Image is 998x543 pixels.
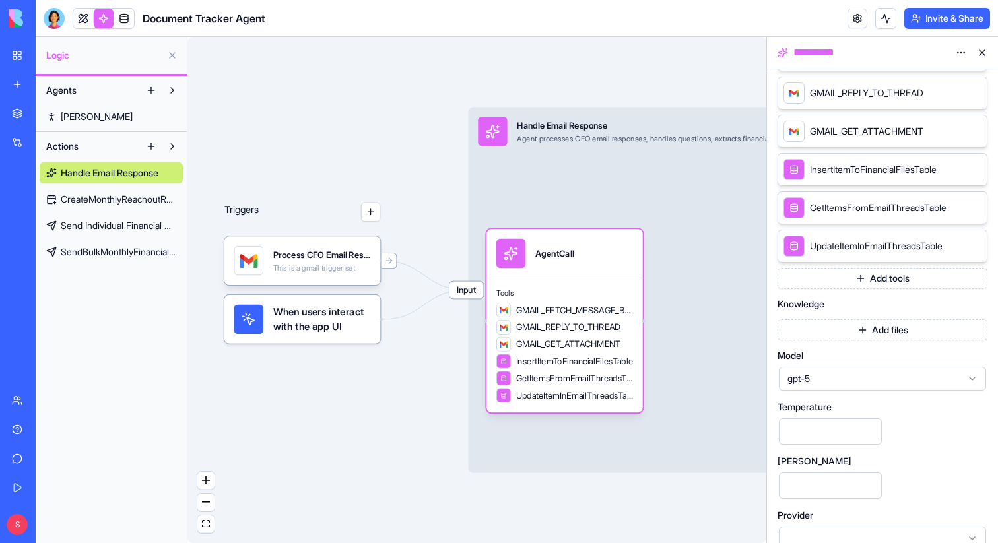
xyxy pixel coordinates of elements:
button: zoom in [197,472,215,490]
span: Actions [46,140,79,153]
div: This is a gmail trigger set [273,263,371,273]
a: CreateMonthlyReachoutRecords [40,189,183,210]
div: Process CFO Email ResponsesTrigger [273,249,371,261]
div: InputHandle Email ResponseAgent processes CFO email responses, handles questions, extracts financ... [468,107,961,472]
span: [PERSON_NAME] [778,457,851,466]
button: Agents [40,80,141,101]
button: Invite & Share [904,8,990,29]
a: Handle Email Response [40,162,183,183]
span: InsertItemToFinancialFilesTable [810,163,937,176]
span: CreateMonthlyReachoutRecords [61,193,176,206]
span: Tools [496,288,633,298]
span: Handle Email Response [61,166,158,179]
button: zoom out [197,494,215,511]
div: Agent processes CFO email responses, handles questions, extracts financial files, saves them to b... [517,134,882,144]
span: SendBulkMonthlyFinancialRequests [61,245,176,259]
span: gpt-5 [787,372,962,385]
button: fit view [197,515,215,533]
span: When users interact with the app UI [273,305,371,334]
div: Triggers [224,163,381,344]
span: Send Individual Financial Request [61,219,176,232]
span: UpdateItemInEmailThreadsTable [516,389,633,401]
span: Provider [778,511,813,520]
span: GetItemsFromEmailThreadsTable [810,201,947,214]
p: Triggers [224,202,259,222]
span: Agents [46,84,77,97]
img: logo [9,9,91,28]
span: GMAIL_FETCH_MESSAGE_BY_THREAD_ID [516,304,633,316]
span: InsertItemToFinancialFilesTable [516,355,633,367]
button: Add tools [778,268,987,289]
span: UpdateItemInEmailThreadsTable [810,240,943,253]
span: GMAIL_GET_ATTACHMENT [810,125,923,138]
a: SendBulkMonthlyFinancialRequests [40,241,183,263]
div: AgentCall [535,247,574,259]
g: Edge from 68b8a02507991d7cfca47f66 to 68b8a01a055228a20f0200dc [383,261,466,290]
span: GetItemsFromEmailThreadsTable [516,372,633,384]
a: Send Individual Financial Request [40,215,183,236]
span: Knowledge [778,300,824,309]
div: AgentCallToolsGMAIL_FETCH_MESSAGE_BY_THREAD_IDGMAIL_REPLY_TO_THREADGMAIL_GET_ATTACHMENTInsertItem... [486,229,643,412]
span: Document Tracker Agent [143,11,265,26]
button: Add files [778,319,987,340]
div: Handle Email Response [517,119,882,131]
div: When users interact with the app UI [224,295,381,344]
span: GMAIL_GET_ATTACHMENT [516,338,621,350]
span: Model [778,351,803,360]
button: Actions [40,136,141,157]
span: Logic [46,49,162,62]
span: GMAIL_REPLY_TO_THREAD [810,86,923,100]
g: Edge from UI_TRIGGERS to 68b8a01a055228a20f0200dc [383,290,466,319]
a: [PERSON_NAME] [40,106,183,127]
div: Process CFO Email ResponsesTriggerThis is a gmail trigger set [224,236,381,285]
span: [PERSON_NAME] [61,110,133,123]
span: Input [449,282,484,299]
span: S [7,514,28,535]
span: GMAIL_REPLY_TO_THREAD [516,321,621,333]
span: Temperature [778,402,832,412]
